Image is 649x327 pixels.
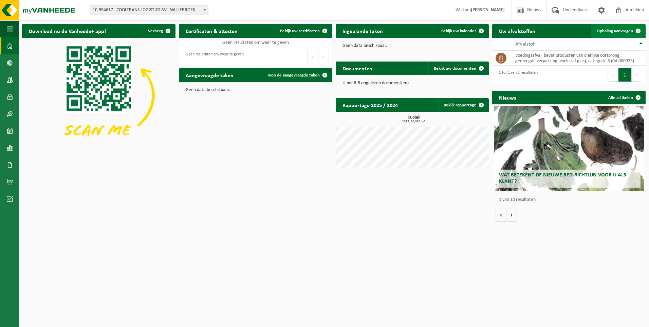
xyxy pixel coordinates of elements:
a: Ophaling aanvragen [591,24,645,38]
span: Ophaling aanvragen [597,29,633,33]
td: voedingsafval, bevat producten van dierlijke oorsprong, gemengde verpakking (exclusief glas), cat... [510,51,646,66]
a: Bekijk rapportage [438,98,488,112]
h2: Aangevraagde taken [179,68,240,82]
p: Geen data beschikbaar. [342,44,482,48]
h2: Documenten [336,62,379,75]
span: Bekijk uw certificaten [280,29,320,33]
span: Bekijk uw documenten [434,66,476,71]
span: 10-954617 - COOLTRANS LOGISTICS BV - WILLEBROEK [90,5,208,15]
a: Bekijk uw documenten [428,62,488,75]
button: Vorige [496,208,506,222]
span: Toon de aangevraagde taken [267,73,320,78]
h2: Certificaten & attesten [179,24,244,37]
button: 1 [618,68,632,82]
div: Geen resultaten om weer te geven [182,49,244,64]
span: Verberg [148,29,163,33]
span: Wat betekent de nieuwe RED-richtlijn voor u als klant? [499,172,626,184]
button: Next [318,50,329,63]
h2: Download nu de Vanheede+ app! [22,24,113,37]
h3: Kubiek [339,115,489,123]
h2: Ingeplande taken [336,24,390,37]
button: Next [632,68,642,82]
a: Bekijk uw certificaten [275,24,332,38]
span: 2025: 10,880 m3 [339,120,489,123]
img: Download de VHEPlus App [22,38,175,153]
span: Bekijk uw kalender [441,29,476,33]
strong: [PERSON_NAME] [471,7,505,13]
button: Previous [608,68,618,82]
td: Geen resultaten om weer te geven [179,38,332,47]
a: Wat betekent de nieuwe RED-richtlijn voor u als klant? [494,106,644,191]
a: Bekijk uw kalender [436,24,488,38]
button: Verberg [143,24,175,38]
a: Alle artikelen [603,91,645,104]
h2: Uw afvalstoffen [492,24,542,37]
button: Volgende [506,208,517,222]
p: Geen data beschikbaar. [186,88,326,92]
a: Toon de aangevraagde taken [262,68,332,82]
button: Previous [308,50,318,63]
div: 1 tot 1 van 1 resultaten [496,67,538,82]
p: 1 van 10 resultaten [499,197,642,202]
span: Afvalstof [515,41,535,47]
p: U heeft 5 ongelezen document(en). [342,81,482,86]
h2: Nieuws [492,91,523,104]
h2: Rapportage 2025 / 2024 [336,98,405,111]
